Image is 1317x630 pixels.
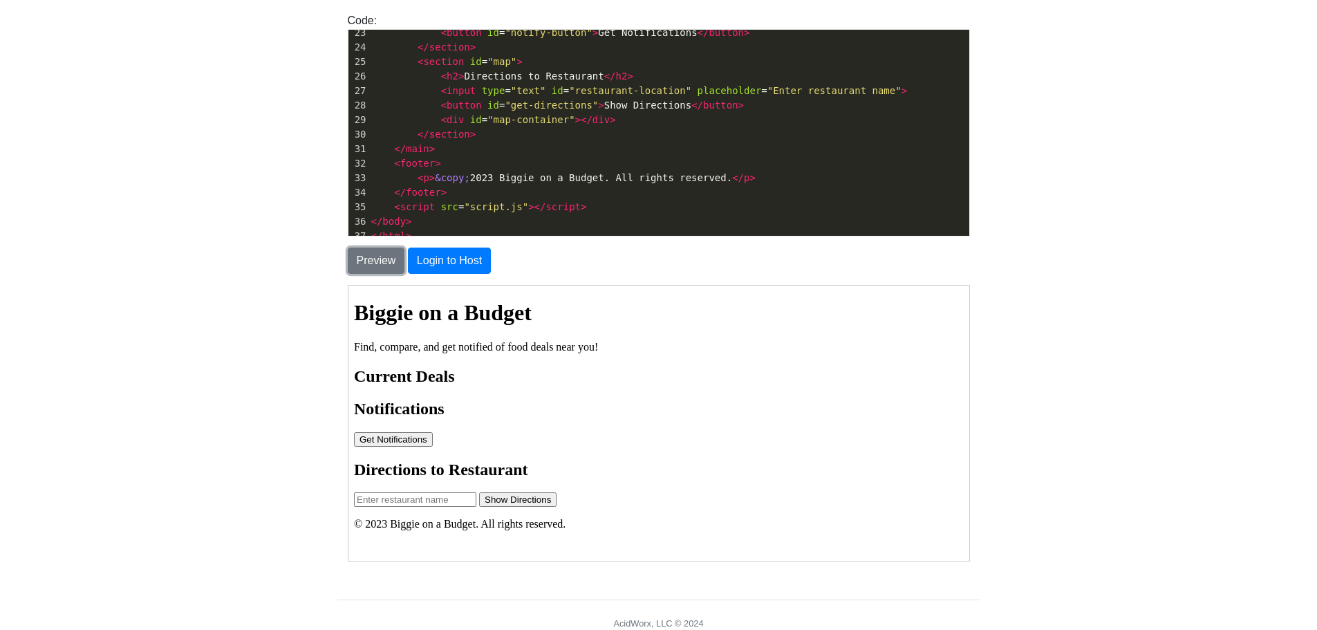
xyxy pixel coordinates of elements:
span: button [703,100,738,111]
span: </ [698,27,709,38]
div: 25 [348,55,368,69]
span: h2 [447,71,458,82]
span: input [447,85,476,96]
span: section [423,56,464,67]
span: "get-directions" [505,100,598,111]
span: </ [418,41,429,53]
span: "map-container" [487,114,575,125]
span: "script.js" [464,201,528,212]
span: > [429,143,435,154]
span: > [470,41,476,53]
span: = [371,56,523,67]
span: > [470,129,476,140]
span: < [441,27,447,38]
span: < [418,56,423,67]
div: 23 [348,26,368,40]
h2: Notifications [6,114,615,133]
span: main [406,143,429,154]
p: Find, compare, and get notified of food deals near you! [6,55,615,68]
span: > [581,201,586,212]
span: </ [394,143,406,154]
div: 28 [348,98,368,113]
span: </ [604,71,616,82]
h2: Directions to Restaurant [6,175,615,194]
span: = [371,201,587,212]
div: 35 [348,200,368,214]
span: > [429,172,435,183]
button: Preview [348,248,405,274]
span: type [482,85,505,96]
span: &copy; [435,172,470,183]
span: > [406,230,411,241]
span: p [744,172,749,183]
span: ></ [575,114,592,125]
span: button [709,27,744,38]
span: = Get Notifications [371,27,750,38]
span: > [744,27,749,38]
span: = Show Directions [371,100,745,111]
span: > [458,71,464,82]
span: </ [371,216,383,227]
span: </ [394,187,406,198]
span: id [487,100,499,111]
span: </ [732,172,744,183]
input: Enter restaurant name [6,207,128,221]
span: < [441,71,447,82]
span: body [382,216,406,227]
span: id [487,27,499,38]
span: > [749,172,755,183]
div: 26 [348,69,368,84]
div: 37 [348,229,368,243]
span: button [447,100,482,111]
span: > [902,85,907,96]
span: ></ [528,201,545,212]
span: 2023 Biggie on a Budget. All rights reserved. [371,172,756,183]
span: script [545,201,581,212]
span: </ [371,230,383,241]
span: < [394,158,400,169]
span: div [447,114,464,125]
span: footer [400,158,436,169]
span: section [429,129,470,140]
span: > [610,114,615,125]
span: src [441,201,458,212]
div: 34 [348,185,368,200]
p: © 2023 Biggie on a Budget. All rights reserved. [6,232,615,245]
span: id [470,56,482,67]
span: < [418,172,423,183]
div: 31 [348,142,368,156]
span: > [441,187,447,198]
span: </ [418,129,429,140]
h2: Current Deals [6,82,615,100]
span: < [441,114,447,125]
span: "text" [511,85,546,96]
div: AcidWorx, LLC © 2024 [613,617,703,630]
button: Login to Host [408,248,491,274]
span: < [394,201,400,212]
span: = = = [371,85,908,96]
span: < [441,85,447,96]
span: > [598,100,604,111]
div: 30 [348,127,368,142]
span: "notify-button" [505,27,592,38]
div: Code: [337,12,980,237]
button: Get Notifications [6,147,84,161]
span: footer [406,187,441,198]
span: section [429,41,470,53]
span: Directions to Restaurant [371,71,633,82]
span: id [470,114,482,125]
div: 36 [348,214,368,229]
span: "restaurant-location" [569,85,691,96]
span: h2 [616,71,628,82]
span: html [382,230,406,241]
div: 33 [348,171,368,185]
div: 32 [348,156,368,171]
span: > [516,56,522,67]
button: Show Directions [131,207,208,221]
span: > [627,71,633,82]
span: < [441,100,447,111]
span: </ [691,100,703,111]
span: "map" [487,56,516,67]
span: > [738,100,744,111]
span: id [552,85,563,96]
